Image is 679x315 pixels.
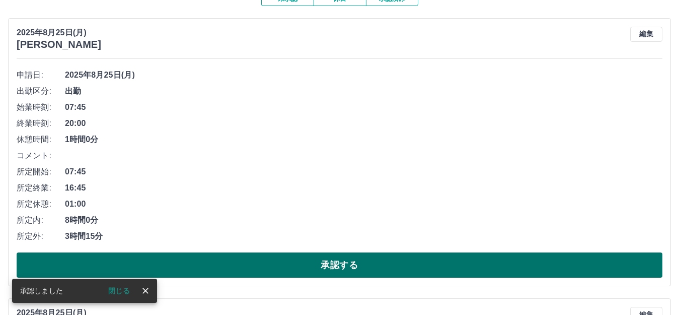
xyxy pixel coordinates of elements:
[17,214,65,226] span: 所定内:
[17,85,65,97] span: 出勤区分:
[65,214,662,226] span: 8時間0分
[17,101,65,113] span: 始業時刻:
[65,182,662,194] span: 16:45
[138,283,153,298] button: close
[17,182,65,194] span: 所定終業:
[65,166,662,178] span: 07:45
[65,101,662,113] span: 07:45
[65,117,662,130] span: 20:00
[630,27,662,42] button: 編集
[17,198,65,210] span: 所定休憩:
[17,253,662,278] button: 承認する
[17,150,65,162] span: コメント:
[65,134,662,146] span: 1時間0分
[100,283,138,298] button: 閉じる
[17,69,65,81] span: 申請日:
[17,166,65,178] span: 所定開始:
[20,282,63,300] div: 承認しました
[17,39,101,50] h3: [PERSON_NAME]
[17,27,101,39] p: 2025年8月25日(月)
[17,134,65,146] span: 休憩時間:
[17,230,65,242] span: 所定外:
[65,198,662,210] span: 01:00
[65,230,662,242] span: 3時間15分
[17,117,65,130] span: 終業時刻:
[65,69,662,81] span: 2025年8月25日(月)
[65,85,662,97] span: 出勤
